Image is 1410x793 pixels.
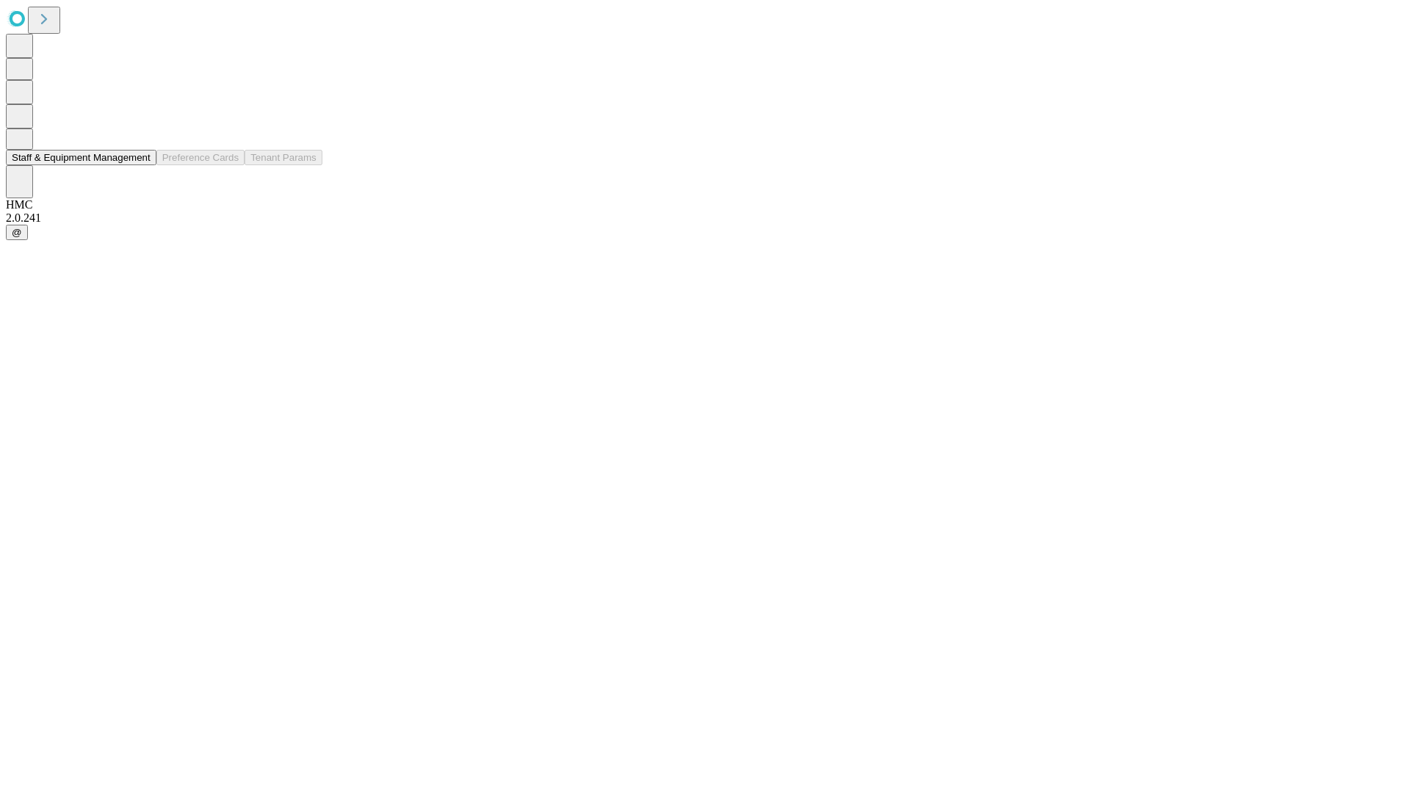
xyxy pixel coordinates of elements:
[6,225,28,240] button: @
[245,150,322,165] button: Tenant Params
[6,150,156,165] button: Staff & Equipment Management
[6,198,1404,211] div: HMC
[156,150,245,165] button: Preference Cards
[6,211,1404,225] div: 2.0.241
[12,227,22,238] span: @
